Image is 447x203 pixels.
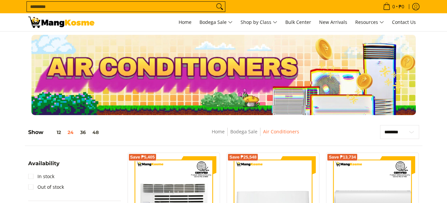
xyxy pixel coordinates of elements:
[28,161,60,171] summary: Open
[355,18,384,27] span: Resources
[391,4,396,9] span: 0
[237,13,281,31] a: Shop by Class
[319,19,347,25] span: New Arrivals
[263,128,299,135] a: Air Conditioners
[163,128,347,143] nav: Breadcrumbs
[101,13,419,31] nav: Main Menu
[329,155,356,159] span: Save ₱13,734
[64,130,77,135] button: 24
[199,18,233,27] span: Bodega Sale
[89,130,102,135] button: 48
[179,19,192,25] span: Home
[282,13,314,31] a: Bulk Center
[389,13,419,31] a: Contact Us
[398,4,405,9] span: ₱0
[230,128,257,135] a: Bodega Sale
[28,17,94,28] img: Bodega Sale Aircon l Mang Kosme: Home Appliances Warehouse Sale
[196,13,236,31] a: Bodega Sale
[28,129,102,136] h5: Show
[28,161,60,166] span: Availability
[241,18,277,27] span: Shop by Class
[77,130,89,135] button: 36
[214,2,225,12] button: Search
[28,182,64,192] a: Out of stock
[175,13,195,31] a: Home
[352,13,387,31] a: Resources
[130,155,155,159] span: Save ₱5,405
[28,171,54,182] a: In stock
[392,19,416,25] span: Contact Us
[285,19,311,25] span: Bulk Center
[381,3,406,10] span: •
[43,130,64,135] button: 12
[229,155,256,159] span: Save ₱25,548
[212,128,225,135] a: Home
[316,13,351,31] a: New Arrivals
